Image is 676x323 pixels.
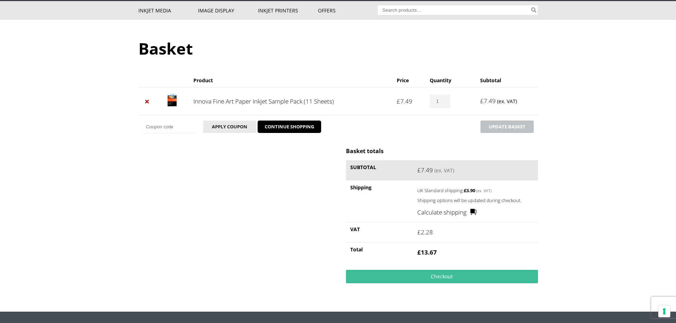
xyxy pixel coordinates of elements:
[397,97,412,105] bdi: 7.49
[480,97,496,105] bdi: 7.49
[189,73,392,87] th: Product
[658,305,670,317] button: Your consent preferences for tracking technologies
[318,1,378,20] a: Offers
[417,166,421,174] span: £
[417,228,421,236] span: £
[346,147,538,155] h2: Basket totals
[258,1,318,20] a: Inkjet Printers
[434,167,454,174] small: (ex. VAT)
[476,73,538,87] th: Subtotal
[166,93,178,107] img: Innova Fine Art Paper Inkjet Sample Pack (11 Sheets)
[430,94,450,108] input: Product quantity
[143,121,196,133] input: Coupon code
[143,97,152,106] a: Remove Innova Fine Art Paper Inkjet Sample Pack (11 Sheets) from basket
[417,248,421,256] span: £
[193,97,334,105] a: Innova Fine Art Paper Inkjet Sample Pack (11 Sheets)
[203,121,256,133] button: Apply coupon
[480,121,534,133] button: Update basket
[417,196,533,205] p: Shipping options will be updated during checkout.
[464,187,466,194] span: £
[346,242,413,262] th: Total
[425,73,476,87] th: Quantity
[392,73,425,87] th: Price
[198,1,258,20] a: Image Display
[417,208,477,217] a: Calculate shipping
[346,160,413,180] th: Subtotal
[497,98,517,105] small: (ex. VAT)
[378,5,530,15] input: Search products…
[138,1,198,20] a: Inkjet Media
[464,187,475,194] bdi: 3.90
[397,97,400,105] span: £
[480,97,484,105] span: £
[417,186,522,194] label: UK Standard shipping:
[346,180,413,222] th: Shipping
[138,38,538,59] h1: Basket
[346,222,413,242] th: VAT
[346,270,538,283] a: Checkout
[417,248,437,256] bdi: 13.67
[417,166,433,174] bdi: 7.49
[530,5,538,15] button: Search
[476,188,491,193] small: (ex. VAT)
[258,121,321,133] a: CONTINUE SHOPPING
[417,228,433,236] bdi: 2.28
